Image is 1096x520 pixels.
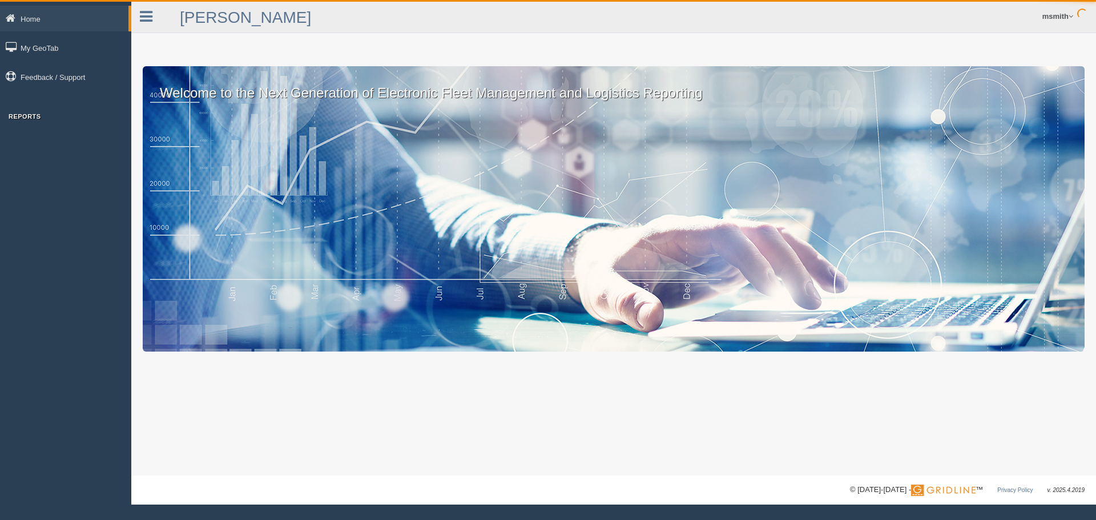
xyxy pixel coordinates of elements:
[143,66,1085,103] p: Welcome to the Next Generation of Electronic Fleet Management and Logistics Reporting
[1047,487,1085,493] span: v. 2025.4.2019
[997,487,1033,493] a: Privacy Policy
[911,485,976,496] img: Gridline
[180,9,311,26] a: [PERSON_NAME]
[850,484,1085,496] div: © [DATE]-[DATE] - ™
